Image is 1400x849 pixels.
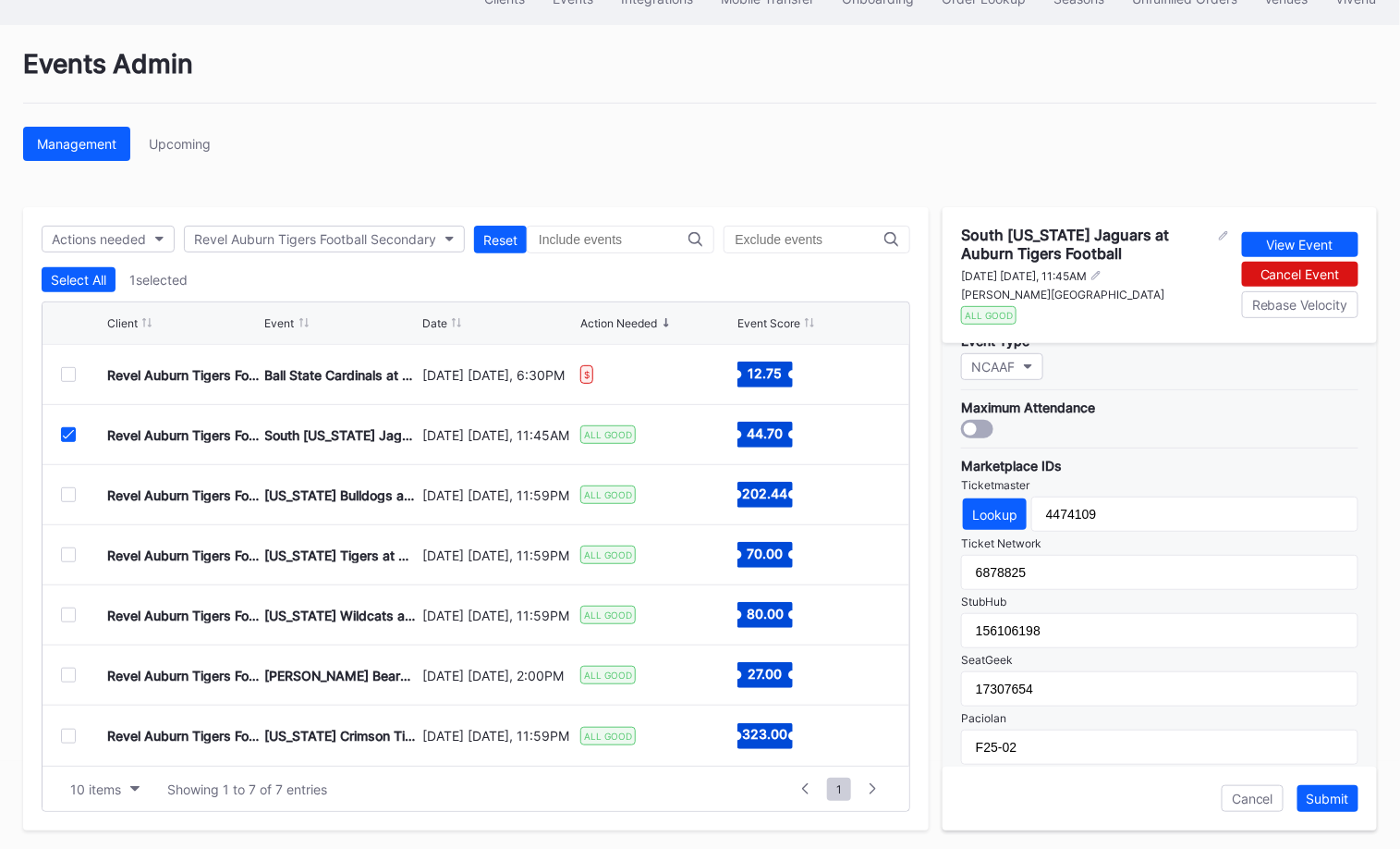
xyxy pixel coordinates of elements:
[961,306,1017,325] div: ALL GOOD
[422,548,576,563] div: [DATE] [DATE], 11:59PM
[135,127,225,161] button: Upcoming
[483,232,517,248] div: Reset
[748,425,784,441] text: 44.70
[580,727,636,745] div: ALL GOOD
[23,48,1377,104] div: Events Admin
[580,316,657,330] div: Action Needed
[971,359,1015,375] div: NCAAF
[1267,237,1333,252] div: View Event
[194,231,436,247] div: Revel Auburn Tigers Football Secondary
[1222,785,1284,812] button: Cancel
[737,316,800,330] div: Event Score
[961,478,1358,492] div: Ticketmaster
[167,781,327,797] div: Showing 1 to 7 of 7 entries
[422,316,447,330] div: Date
[961,711,1358,725] div: Paciolan
[107,487,261,503] div: Revel Auburn Tigers Football Secondary
[1252,297,1348,313] div: Rebase Velocity
[1307,791,1349,806] div: Submit
[1232,791,1273,806] div: Cancel
[963,498,1027,530] button: Lookup
[580,606,636,624] div: ALL GOOD
[580,425,636,444] div: ALL GOOD
[422,487,576,503] div: [DATE] [DATE], 11:59PM
[961,653,1358,667] div: SeatGeek
[961,671,1358,707] input: Ex: 5724669
[580,666,636,684] div: ALL GOOD
[422,367,576,383] div: [DATE] [DATE], 6:30PM
[107,367,261,383] div: Revel Auburn Tigers Football Secondary
[961,353,1043,380] button: NCAAF
[149,136,211,152] div: Upcoming
[747,606,784,621] text: 80.00
[265,367,419,383] div: Ball State Cardinals at Auburn Tigers Football
[265,668,419,683] div: [PERSON_NAME] Bears at Auburn Tigers Football
[1260,266,1340,282] div: Cancel Event
[129,272,188,288] div: 1 selected
[961,555,1358,590] input: Ex: 5368256
[265,316,295,330] div: Event
[827,778,851,801] span: 1
[961,613,1358,648] input: Ex: 150471890 or 10277849
[107,548,261,563] div: Revel Auburn Tigers Football Secondary
[749,666,783,682] text: 27.00
[743,486,788,501] text: 202.44
[539,232,688,247] input: Include events
[961,595,1358,609] div: StubHub
[961,288,1228,301] div: [PERSON_NAME][GEOGRAPHIC_DATA]
[961,226,1214,263] div: South [US_STATE] Jaguars at Auburn Tigers Football
[1242,291,1358,318] button: Rebase Velocity
[1031,497,1358,532] input: Ex: 3620523
[51,272,106,288] div: Select All
[422,728,576,744] div: [DATE] [DATE], 11:59PM
[580,365,593,384] div: $
[61,777,149,802] button: 10 items
[52,231,146,247] div: Actions needed
[107,668,261,683] div: Revel Auburn Tigers Football Secondary
[107,608,261,623] div: Revel Auburn Tigers Football Secondary
[37,136,116,152] div: Management
[422,608,576,623] div: [DATE] [DATE], 11:59PM
[265,487,419,503] div: [US_STATE] Bulldogs at Auburn Tigers Football ([PERSON_NAME] Jersey Retirement Ceremony)
[265,548,419,563] div: [US_STATE] Tigers at Auburn Tigers Football
[265,728,419,744] div: [US_STATE] Crimson Tide at Auburn Tigers Football
[42,267,116,292] button: Select All
[961,269,1087,283] div: [DATE] [DATE], 11:45AM
[961,400,1358,415] div: Maximum Attendance
[265,427,419,443] div: South [US_STATE] Jaguars at Auburn Tigers Football
[422,427,576,443] div: [DATE] [DATE], 11:45AM
[474,226,527,253] button: Reset
[736,232,885,247] input: Exclude events
[107,427,261,443] div: Revel Auburn Tigers Football Secondary
[107,728,261,744] div: Revel Auburn Tigers Football Secondary
[972,507,1017,523] div: Lookup
[961,536,1358,550] div: Ticket Network
[107,316,138,330] div: Client
[749,365,783,381] text: 12.75
[1242,262,1358,287] button: Cancel Event
[1297,785,1358,812] button: Submit
[42,226,175,252] button: Actions needed
[961,730,1358,765] input: Ex: H22-H21
[743,726,788,742] text: 323.00
[23,127,130,161] button: Management
[580,486,636,504] div: ALL GOOD
[580,546,636,564] div: ALL GOOD
[422,668,576,683] div: [DATE] [DATE], 2:00PM
[1242,232,1358,257] button: View Event
[265,608,419,623] div: [US_STATE] Wildcats at Auburn Tigers Football
[70,781,121,797] div: 10 items
[961,458,1358,474] div: Marketplace IDs
[748,546,784,561] text: 70.00
[184,226,465,252] button: Revel Auburn Tigers Football Secondary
